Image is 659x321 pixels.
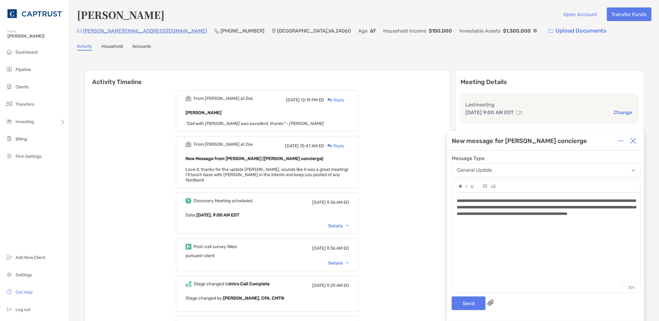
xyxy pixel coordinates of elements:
p: Investable Assets [460,27,500,35]
span: Log out [16,307,30,312]
p: Last meeting [465,101,634,109]
div: Reply [324,97,344,103]
button: Transfer Funds [607,7,652,21]
img: Reply icon [327,98,332,102]
img: Open dropdown arrow [632,169,635,172]
img: Chevron icon [346,225,349,227]
span: 12:19 PM ED [301,97,324,103]
img: Editor control icon [466,185,467,188]
img: clients icon [6,83,13,90]
span: [DATE] [312,283,326,288]
h6: Activity Timeline [85,71,450,86]
img: pipeline icon [6,65,13,73]
img: Chevron icon [346,262,349,264]
img: dashboard icon [6,48,13,56]
p: 67 [370,27,376,35]
p: Stage changed by: [186,294,349,302]
img: Phone Icon [214,29,219,33]
p: [DATE] 9:00 AM EDT [465,109,514,116]
div: Discovery Meeting scheduled. [194,198,253,203]
button: General Update [452,163,641,177]
img: Event icon [186,96,191,101]
a: Accounts [132,44,151,51]
span: Pipeline [16,67,31,72]
span: 9:36 AM ED [327,200,349,205]
img: Event icon [186,141,191,147]
b: [PERSON_NAME], CFA, CMT® [223,296,284,301]
img: button icon [549,29,554,33]
span: [DATE] [285,143,299,149]
p: Date : [186,211,349,219]
img: settings icon [6,271,13,278]
img: get-help icon [6,288,13,296]
b: New Message from [PERSON_NAME] ([PERSON_NAME] concierge) [186,156,323,161]
em: "Call with [PERSON_NAME] was excellent, thanks" - [PERSON_NAME] [186,121,324,126]
div: Details [328,223,349,229]
img: Editor control icon [491,185,496,188]
span: [DATE] [312,200,326,205]
img: Event icon [186,198,191,204]
span: Message Type [452,155,641,161]
span: Transfers [16,102,34,107]
span: [DATE] [312,246,326,251]
span: Add New Client [16,255,45,260]
p: [PERSON_NAME][EMAIL_ADDRESS][DOMAIN_NAME] [83,27,207,35]
img: Event icon [186,281,191,287]
div: Reply [324,143,344,149]
span: Firm Settings [16,154,42,159]
div: From [PERSON_NAME] at Zoe [194,142,253,147]
img: Email Icon [77,29,82,33]
img: Close [630,138,636,144]
span: Settings [16,272,32,278]
p: Meeting Details [460,78,639,86]
img: investing icon [6,118,13,125]
span: [DATE] [286,97,300,103]
img: Editor control icon [471,185,474,188]
img: add_new_client icon [6,253,13,261]
div: New message for [PERSON_NAME] concierge [452,137,587,145]
span: 10:47 AM ED [300,143,324,149]
img: Event icon [186,244,191,250]
img: logout icon [6,305,13,313]
a: Upload Documents [545,24,611,38]
a: Household [101,44,123,51]
b: Intro Call Complete [229,281,270,287]
b: [PERSON_NAME] [186,110,222,115]
img: paperclip attachments [487,300,494,306]
img: Expand or collapse [618,138,624,144]
span: 9:29 AM ED [327,283,349,288]
img: CAPTRUST Logo [7,2,62,25]
img: firm-settings icon [6,152,13,160]
button: Change [612,109,634,116]
p: Household Income [383,27,426,35]
span: Love it, thanks for the update [PERSON_NAME], sounds like it was a great meeting! I'll touch base... [186,167,348,183]
div: General Update [457,167,492,173]
img: billing icon [6,135,13,142]
img: transfers icon [6,100,13,108]
span: Billing [16,136,27,142]
button: Send [452,296,486,310]
div: Details [328,261,349,266]
p: Age [358,27,368,35]
img: Reply icon [327,144,332,148]
b: [DATE], 9:00 AM EDT [196,212,239,218]
button: Open Account [559,7,602,21]
img: Editor control icon [459,185,462,188]
img: Info Icon [533,29,537,33]
span: Get Help [16,290,33,295]
span: Investing [16,119,34,124]
p: [PHONE_NUMBER] [221,27,264,35]
p: 301 [622,282,640,293]
p: $1,300,000 [503,27,531,35]
h4: [PERSON_NAME] [77,7,164,22]
img: communication type [516,110,522,115]
p: [GEOGRAPHIC_DATA] , VA , 24060 [277,27,351,35]
div: From [PERSON_NAME] at Zoe [194,96,253,101]
span: Clients [16,84,29,90]
span: Dashboard [16,50,38,55]
span: pursued-client [186,253,215,258]
div: Stage changed to [194,281,270,287]
a: Activity [77,44,92,51]
span: 9:36 AM ED [327,246,349,251]
img: Editor control icon [483,185,487,188]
